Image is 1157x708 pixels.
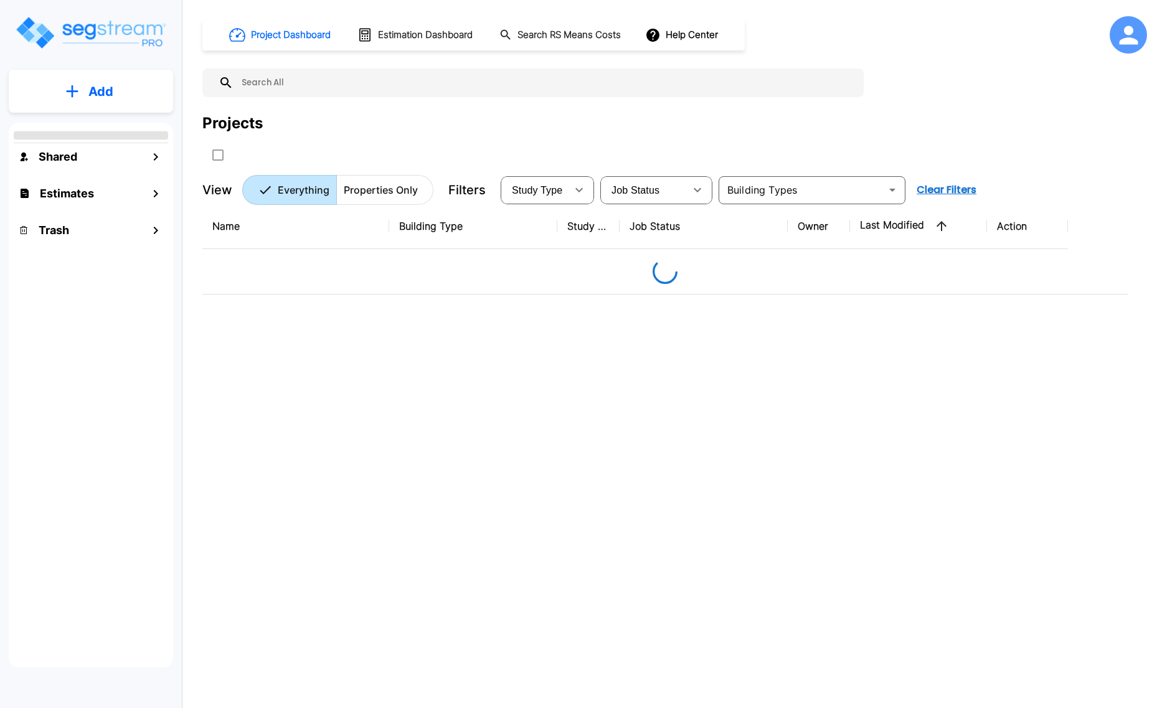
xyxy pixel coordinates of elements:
[88,82,113,101] p: Add
[336,175,433,205] button: Properties Only
[494,23,628,47] button: Search RS Means Costs
[620,204,788,249] th: Job Status
[202,181,232,199] p: View
[202,204,389,249] th: Name
[242,175,433,205] div: Platform
[850,204,987,249] th: Last Modified
[389,204,557,249] th: Building Type
[517,28,621,42] h1: Search RS Means Costs
[788,204,850,249] th: Owner
[603,172,685,207] div: Select
[884,181,901,199] button: Open
[9,73,173,110] button: Add
[503,172,567,207] div: Select
[234,68,857,97] input: Search All
[643,23,723,47] button: Help Center
[39,148,77,165] h1: Shared
[987,204,1068,249] th: Action
[202,112,263,135] div: Projects
[251,28,331,42] h1: Project Dashboard
[242,175,337,205] button: Everything
[14,15,167,50] img: Logo
[612,185,659,196] span: Job Status
[278,182,329,197] p: Everything
[352,22,479,48] button: Estimation Dashboard
[912,177,981,202] button: Clear Filters
[224,21,338,49] button: Project Dashboard
[448,181,486,199] p: Filters
[378,28,473,42] h1: Estimation Dashboard
[39,222,69,238] h1: Trash
[557,204,620,249] th: Study Type
[40,185,94,202] h1: Estimates
[722,181,881,199] input: Building Types
[512,185,562,196] span: Study Type
[205,143,230,168] button: SelectAll
[344,182,418,197] p: Properties Only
